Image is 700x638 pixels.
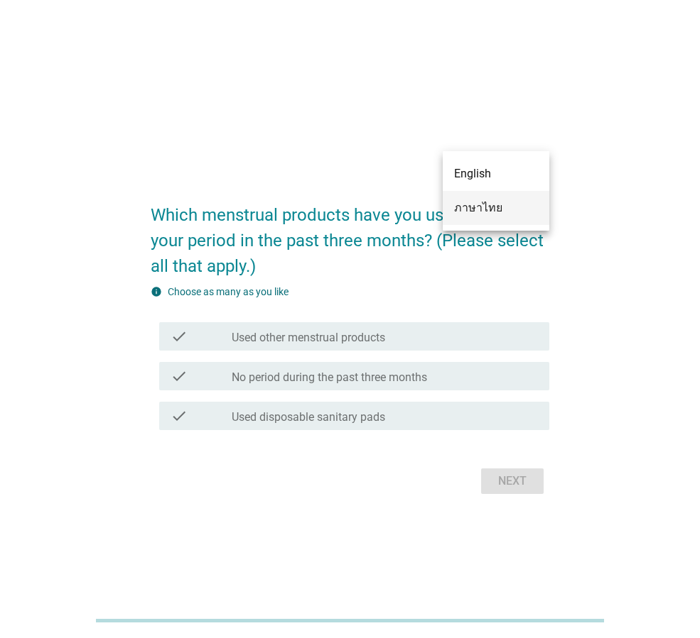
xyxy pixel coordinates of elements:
label: No period during the past three months [232,370,427,385]
i: info [151,286,162,297]
i: check [171,407,188,424]
label: Used disposable sanitary pads [232,410,385,424]
label: Used other menstrual products [232,331,385,345]
i: check [171,368,188,385]
i: check [171,328,188,345]
div: ภาษาไทย [454,199,538,216]
h2: Which menstrual products have you used during your period in the past three months? (Please selec... [151,188,549,279]
label: Choose as many as you like [168,286,289,297]
div: English [454,165,538,182]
